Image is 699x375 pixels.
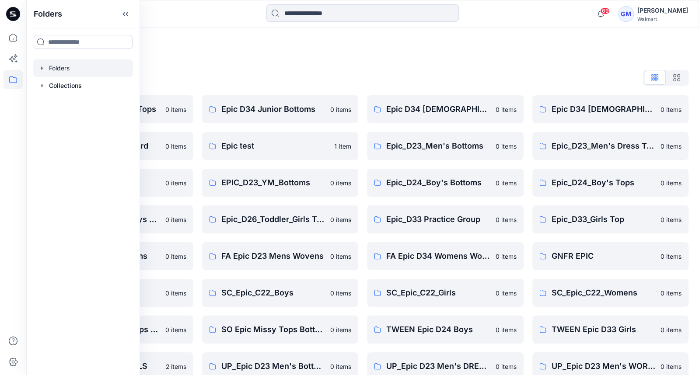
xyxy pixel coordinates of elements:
[386,360,490,372] p: UP_Epic D23 Men's DRESSWEAR
[202,95,359,123] a: Epic D34 Junior Bottoms0 items
[202,316,359,344] a: SO Epic Missy Tops Bottoms Dress0 items
[552,360,656,372] p: UP_Epic D23 Men's WORKWEAR
[532,316,689,344] a: TWEEN Epic D33 Girls0 items
[496,362,517,371] p: 0 items
[496,215,517,224] p: 0 items
[552,323,656,336] p: TWEEN Epic D33 Girls
[552,250,656,262] p: GNFR EPIC
[165,325,186,334] p: 0 items
[496,288,517,298] p: 0 items
[496,325,517,334] p: 0 items
[637,16,688,22] div: Walmart
[165,252,186,261] p: 0 items
[330,178,351,187] p: 0 items
[221,360,325,372] p: UP_Epic D23 Men's Bottoms
[552,213,656,226] p: Epic_D33_Girls Top
[221,140,329,152] p: Epic test
[202,169,359,197] a: EPIC_D23_YM_Bottoms0 items
[221,287,325,299] p: SC_Epic_C22_Boys
[334,142,351,151] p: 1 item
[496,252,517,261] p: 0 items
[202,205,359,233] a: Epic_D26_Toddler_Girls Tops & Bottoms0 items
[618,6,634,22] div: GM
[386,140,490,152] p: Epic_D23_Men's Bottoms
[221,103,325,115] p: Epic D34 Junior Bottoms
[661,215,682,224] p: 0 items
[386,250,490,262] p: FA Epic D34 Womens Woven
[367,132,524,160] a: Epic_D23_Men's Bottoms0 items
[496,142,517,151] p: 0 items
[165,178,186,187] p: 0 items
[330,215,351,224] p: 0 items
[165,105,186,114] p: 0 items
[221,323,325,336] p: SO Epic Missy Tops Bottoms Dress
[330,252,351,261] p: 0 items
[330,362,351,371] p: 0 items
[166,362,186,371] p: 2 items
[165,215,186,224] p: 0 items
[532,169,689,197] a: Epic_D24_Boy's Tops0 items
[637,5,688,16] div: [PERSON_NAME]
[552,177,656,189] p: Epic_D24_Boy's Tops
[165,288,186,298] p: 0 items
[386,323,490,336] p: TWEEN Epic D24 Boys
[386,213,490,226] p: Epic_D33 Practice Group
[532,205,689,233] a: Epic_D33_Girls Top0 items
[221,213,325,226] p: Epic_D26_Toddler_Girls Tops & Bottoms
[661,325,682,334] p: 0 items
[532,132,689,160] a: Epic_D23_Men's Dress Top and Bottoms0 items
[600,7,610,14] span: 69
[661,252,682,261] p: 0 items
[386,287,490,299] p: SC_Epic_C22_Girls
[221,177,325,189] p: EPIC_D23_YM_Bottoms
[330,105,351,114] p: 0 items
[386,177,490,189] p: Epic_D24_Boy's Bottoms
[661,362,682,371] p: 0 items
[202,242,359,270] a: FA Epic D23 Mens Wovens0 items
[367,242,524,270] a: FA Epic D34 Womens Woven0 items
[367,169,524,197] a: Epic_D24_Boy's Bottoms0 items
[202,279,359,307] a: SC_Epic_C22_Boys0 items
[367,95,524,123] a: Epic D34 [DEMOGRAPHIC_DATA] Bottoms0 items
[552,140,656,152] p: Epic_D23_Men's Dress Top and Bottoms
[661,178,682,187] p: 0 items
[496,178,517,187] p: 0 items
[661,142,682,151] p: 0 items
[330,325,351,334] p: 0 items
[661,105,682,114] p: 0 items
[367,205,524,233] a: Epic_D33 Practice Group0 items
[49,80,82,91] p: Collections
[661,288,682,298] p: 0 items
[552,287,656,299] p: SC_Epic_C22_Womens
[202,132,359,160] a: Epic test1 item
[386,103,490,115] p: Epic D34 [DEMOGRAPHIC_DATA] Bottoms
[367,316,524,344] a: TWEEN Epic D24 Boys0 items
[330,288,351,298] p: 0 items
[552,103,656,115] p: Epic D34 [DEMOGRAPHIC_DATA] Tops
[496,105,517,114] p: 0 items
[532,95,689,123] a: Epic D34 [DEMOGRAPHIC_DATA] Tops0 items
[532,242,689,270] a: GNFR EPIC0 items
[367,279,524,307] a: SC_Epic_C22_Girls0 items
[532,279,689,307] a: SC_Epic_C22_Womens0 items
[165,142,186,151] p: 0 items
[221,250,325,262] p: FA Epic D23 Mens Wovens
